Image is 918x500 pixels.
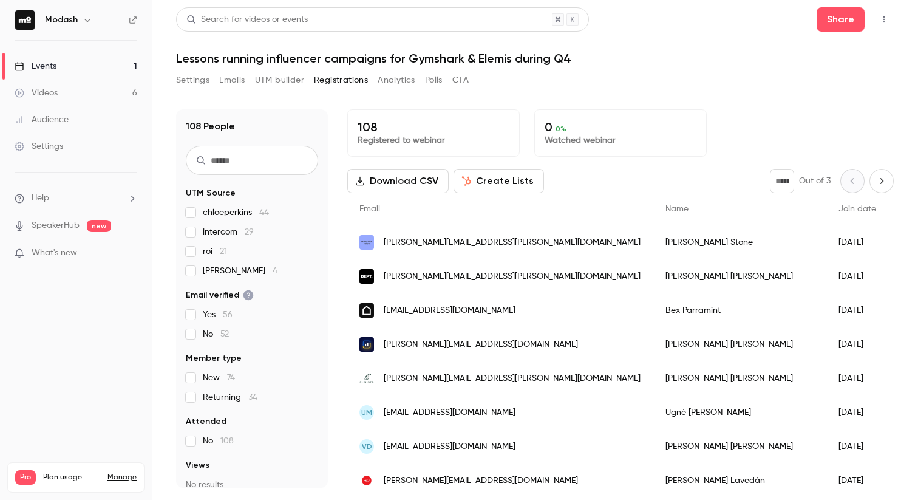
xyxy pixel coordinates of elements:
[653,327,826,361] div: [PERSON_NAME] [PERSON_NAME]
[259,208,269,217] span: 44
[359,269,374,284] img: deptagency.com
[653,259,826,293] div: [PERSON_NAME] [PERSON_NAME]
[826,293,888,327] div: [DATE]
[826,464,888,498] div: [DATE]
[362,441,372,452] span: VD
[186,119,235,134] h1: 108 People
[314,70,368,90] button: Registrations
[273,267,277,275] span: 4
[203,226,254,238] span: intercom
[817,7,865,32] button: Share
[15,140,63,152] div: Settings
[359,337,374,352] img: surferseo.com
[653,225,826,259] div: [PERSON_NAME] Stone
[378,70,415,90] button: Analytics
[220,330,229,338] span: 52
[45,14,78,26] h6: Modash
[384,406,515,419] span: [EMAIL_ADDRESS][DOMAIN_NAME]
[203,265,277,277] span: [PERSON_NAME]
[203,372,235,384] span: New
[384,440,515,453] span: [EMAIL_ADDRESS][DOMAIN_NAME]
[219,70,245,90] button: Emails
[203,245,227,258] span: roi
[203,207,269,219] span: chloeperkins
[186,352,242,365] span: Member type
[203,328,229,340] span: No
[15,60,56,72] div: Events
[15,10,35,30] img: Modash
[203,309,233,321] span: Yes
[107,473,137,482] a: Manage
[653,464,826,498] div: [PERSON_NAME] Lavedán
[384,304,515,317] span: [EMAIL_ADDRESS][DOMAIN_NAME]
[826,396,888,430] div: [DATE]
[15,192,137,205] li: help-dropdown-opener
[255,70,304,90] button: UTM builder
[15,114,69,126] div: Audience
[665,205,688,213] span: Name
[186,416,226,428] span: Attended
[248,393,257,402] span: 34
[653,361,826,396] div: [PERSON_NAME] [PERSON_NAME]
[653,293,826,327] div: Bex Parramint
[826,327,888,361] div: [DATE]
[15,87,58,99] div: Videos
[545,134,696,146] p: Watched webinar
[359,371,374,386] img: clinuvel.com
[43,473,100,482] span: Plan usage
[220,247,227,256] span: 21
[220,437,234,445] span: 108
[358,134,509,146] p: Registered to webinar
[869,169,894,193] button: Next page
[425,70,443,90] button: Polls
[361,407,372,418] span: UM
[347,169,449,193] button: Download CSV
[176,51,894,66] h1: Lessons running influencer campaigns for Gymshark & Elemis during Q4
[358,120,509,134] p: 108
[359,235,374,250] img: collectivevoice.com
[359,303,374,318] img: thekindagency.co
[653,396,826,430] div: Ugnė [PERSON_NAME]
[452,70,469,90] button: CTA
[826,225,888,259] div: [DATE]
[799,175,831,187] p: Out of 3
[32,219,80,232] a: SpeakerHub
[186,289,254,301] span: Email verified
[384,474,578,487] span: [PERSON_NAME][EMAIL_ADDRESS][DOMAIN_NAME]
[838,205,876,213] span: Join date
[384,372,641,385] span: [PERSON_NAME][EMAIL_ADDRESS][PERSON_NAME][DOMAIN_NAME]
[223,310,233,319] span: 56
[826,259,888,293] div: [DATE]
[87,220,111,232] span: new
[186,13,308,26] div: Search for videos or events
[186,187,236,199] span: UTM Source
[826,430,888,464] div: [DATE]
[203,391,257,403] span: Returning
[556,125,566,133] span: 0 %
[245,228,254,236] span: 29
[826,361,888,396] div: [DATE]
[359,473,374,488] img: modash.io
[454,169,544,193] button: Create Lists
[186,459,209,471] span: Views
[32,192,49,205] span: Help
[176,70,209,90] button: Settings
[545,120,696,134] p: 0
[227,374,235,382] span: 74
[653,430,826,464] div: [PERSON_NAME] [PERSON_NAME]
[186,479,318,491] p: No results
[384,270,641,283] span: [PERSON_NAME][EMAIL_ADDRESS][PERSON_NAME][DOMAIN_NAME]
[203,435,234,447] span: No
[15,470,36,485] span: Pro
[384,338,578,351] span: [PERSON_NAME][EMAIL_ADDRESS][DOMAIN_NAME]
[384,236,641,249] span: [PERSON_NAME][EMAIL_ADDRESS][PERSON_NAME][DOMAIN_NAME]
[359,205,380,213] span: Email
[32,247,77,259] span: What's new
